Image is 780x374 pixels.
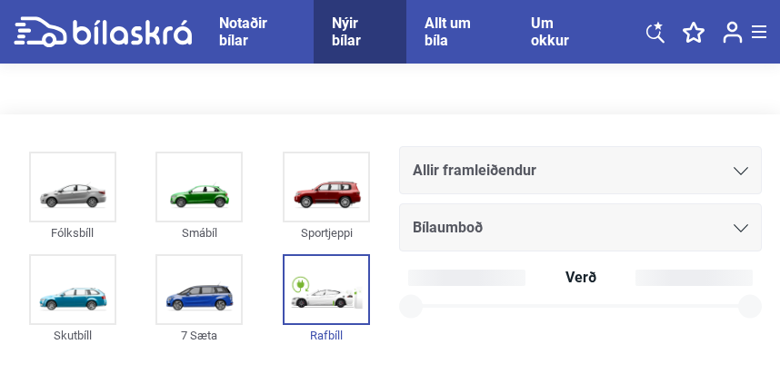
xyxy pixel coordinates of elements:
[425,15,495,49] a: Allt um bíla
[561,271,601,285] span: Verð
[332,15,388,49] a: Nýir bílar
[413,215,483,241] span: Bílaumboð
[283,222,370,243] div: Sportjeppi
[723,21,743,44] img: user-login.svg
[219,15,295,49] a: Notaðir bílar
[283,325,370,346] div: Rafbíll
[29,222,116,243] div: Fólksbíll
[155,222,243,243] div: Smábíl
[413,158,536,183] span: Allir framleiðendur
[531,15,592,49] a: Um okkur
[29,325,116,346] div: Skutbíll
[155,325,243,346] div: 7 Sæta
